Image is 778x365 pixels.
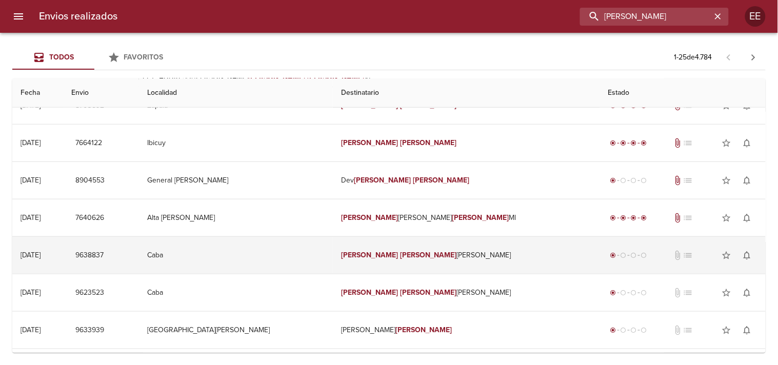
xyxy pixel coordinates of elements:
span: Pagina anterior [716,52,741,62]
span: star_border [722,325,732,335]
h6: Envios realizados [39,8,117,25]
span: No tiene pedido asociado [683,175,693,186]
div: Generado [608,288,649,298]
em: [PERSON_NAME] [452,213,509,222]
span: notifications_none [742,138,752,148]
span: No tiene pedido asociado [683,250,693,260]
th: Fecha [12,78,63,108]
div: Tabs Envios [12,45,176,70]
span: radio_button_unchecked [641,327,647,333]
span: star_border [722,250,732,260]
span: Favoritos [124,53,164,62]
span: 9633939 [75,324,104,337]
em: [PERSON_NAME] [400,288,457,297]
th: Envio [63,78,139,108]
div: [DATE] [21,176,41,185]
span: radio_button_unchecked [631,177,637,184]
span: radio_button_unchecked [621,252,627,258]
span: radio_button_unchecked [631,290,637,296]
td: [PERSON_NAME] Ml [333,199,600,236]
button: 9623523 [71,283,108,302]
span: radio_button_checked [631,215,637,221]
em: [PERSON_NAME] [341,138,398,147]
span: radio_button_checked [610,290,616,296]
td: Ibicuy [139,125,333,161]
span: notifications_none [742,288,752,298]
td: Caba [139,237,333,274]
span: radio_button_checked [631,140,637,146]
span: star_border [722,175,732,186]
td: [PERSON_NAME] [333,312,600,349]
span: radio_button_checked [610,327,616,333]
span: radio_button_unchecked [641,252,647,258]
span: radio_button_unchecked [641,290,647,296]
p: 1 - 25 de 4.784 [674,52,712,63]
div: Generado [608,325,649,335]
span: Pagina siguiente [741,45,766,70]
button: menu [6,4,31,29]
button: Agregar a favoritos [716,170,737,191]
span: radio_button_unchecked [621,327,627,333]
td: [PERSON_NAME] [333,237,600,274]
button: Activar notificaciones [737,208,757,228]
span: radio_button_checked [610,252,616,258]
span: radio_button_checked [641,215,647,221]
button: Agregar a favoritos [716,282,737,303]
span: radio_button_checked [610,177,616,184]
span: radio_button_unchecked [621,290,627,296]
td: Alta [PERSON_NAME] [139,199,333,236]
em: [PERSON_NAME] [341,288,398,297]
span: 9638837 [75,249,104,262]
span: radio_button_checked [610,140,616,146]
span: star_border [722,138,732,148]
em: [PERSON_NAME] [341,251,398,259]
button: Agregar a favoritos [716,133,737,153]
span: Todos [49,53,74,62]
button: Activar notificaciones [737,133,757,153]
div: EE [745,6,766,27]
span: notifications_none [742,175,752,186]
span: notifications_none [742,250,752,260]
button: Activar notificaciones [737,320,757,340]
span: notifications_none [742,213,752,223]
button: Activar notificaciones [737,170,757,191]
div: Generado [608,175,649,186]
em: [PERSON_NAME] [395,326,452,334]
button: 9633939 [71,321,108,340]
div: [DATE] [21,288,41,297]
span: 9623523 [75,287,104,299]
span: radio_button_unchecked [641,177,647,184]
span: No tiene pedido asociado [683,213,693,223]
em: [PERSON_NAME] [341,213,398,222]
span: star_border [722,213,732,223]
div: [DATE] [21,213,41,222]
span: 7664122 [75,137,102,150]
em: [PERSON_NAME] [400,138,457,147]
th: Destinatario [333,78,600,108]
span: No tiene documentos adjuntos [672,325,683,335]
div: Entregado [608,213,649,223]
span: No tiene documentos adjuntos [672,250,683,260]
span: 7640626 [75,212,104,225]
span: Tiene documentos adjuntos [672,175,683,186]
span: 8904553 [75,174,105,187]
button: 9638837 [71,246,108,265]
button: Agregar a favoritos [716,208,737,228]
em: [PERSON_NAME] [413,176,470,185]
span: radio_button_unchecked [631,327,637,333]
td: [GEOGRAPHIC_DATA][PERSON_NAME] [139,312,333,349]
span: No tiene documentos adjuntos [672,288,683,298]
div: [DATE] [21,326,41,334]
button: Activar notificaciones [737,245,757,266]
span: radio_button_checked [641,140,647,146]
button: Agregar a favoritos [716,245,737,266]
td: Dev [333,162,600,199]
button: Agregar a favoritos [716,320,737,340]
span: No tiene pedido asociado [683,325,693,335]
span: radio_button_checked [621,140,627,146]
span: radio_button_checked [610,215,616,221]
div: Entregado [608,138,649,148]
span: radio_button_checked [621,215,627,221]
span: radio_button_unchecked [631,252,637,258]
span: star_border [722,288,732,298]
